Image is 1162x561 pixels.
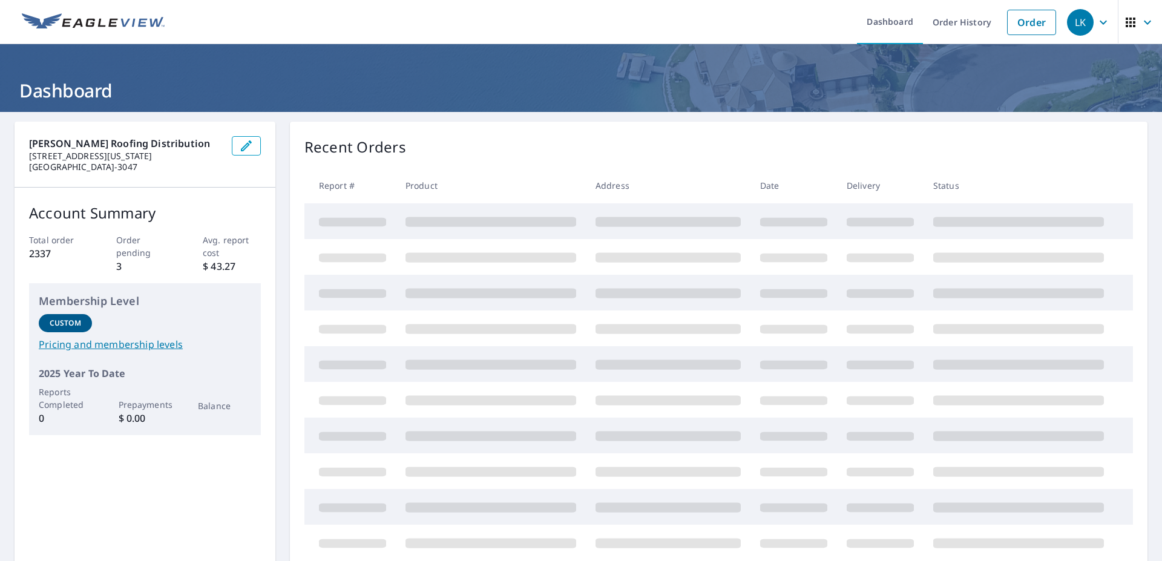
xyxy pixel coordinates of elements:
[586,168,750,203] th: Address
[39,411,92,425] p: 0
[396,168,586,203] th: Product
[1067,9,1094,36] div: LK
[22,13,165,31] img: EV Logo
[50,318,81,329] p: Custom
[119,411,172,425] p: $ 0.00
[203,234,261,259] p: Avg. report cost
[29,151,222,162] p: [STREET_ADDRESS][US_STATE]
[1007,10,1056,35] a: Order
[924,168,1114,203] th: Status
[39,337,251,352] a: Pricing and membership levels
[837,168,924,203] th: Delivery
[116,234,174,259] p: Order pending
[29,246,87,261] p: 2337
[29,162,222,172] p: [GEOGRAPHIC_DATA]-3047
[119,398,172,411] p: Prepayments
[203,259,261,274] p: $ 43.27
[750,168,837,203] th: Date
[15,78,1147,103] h1: Dashboard
[304,136,406,158] p: Recent Orders
[39,385,92,411] p: Reports Completed
[29,202,261,224] p: Account Summary
[29,136,222,151] p: [PERSON_NAME] Roofing Distribution
[116,259,174,274] p: 3
[198,399,251,412] p: Balance
[304,168,396,203] th: Report #
[39,293,251,309] p: Membership Level
[29,234,87,246] p: Total order
[39,366,251,381] p: 2025 Year To Date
